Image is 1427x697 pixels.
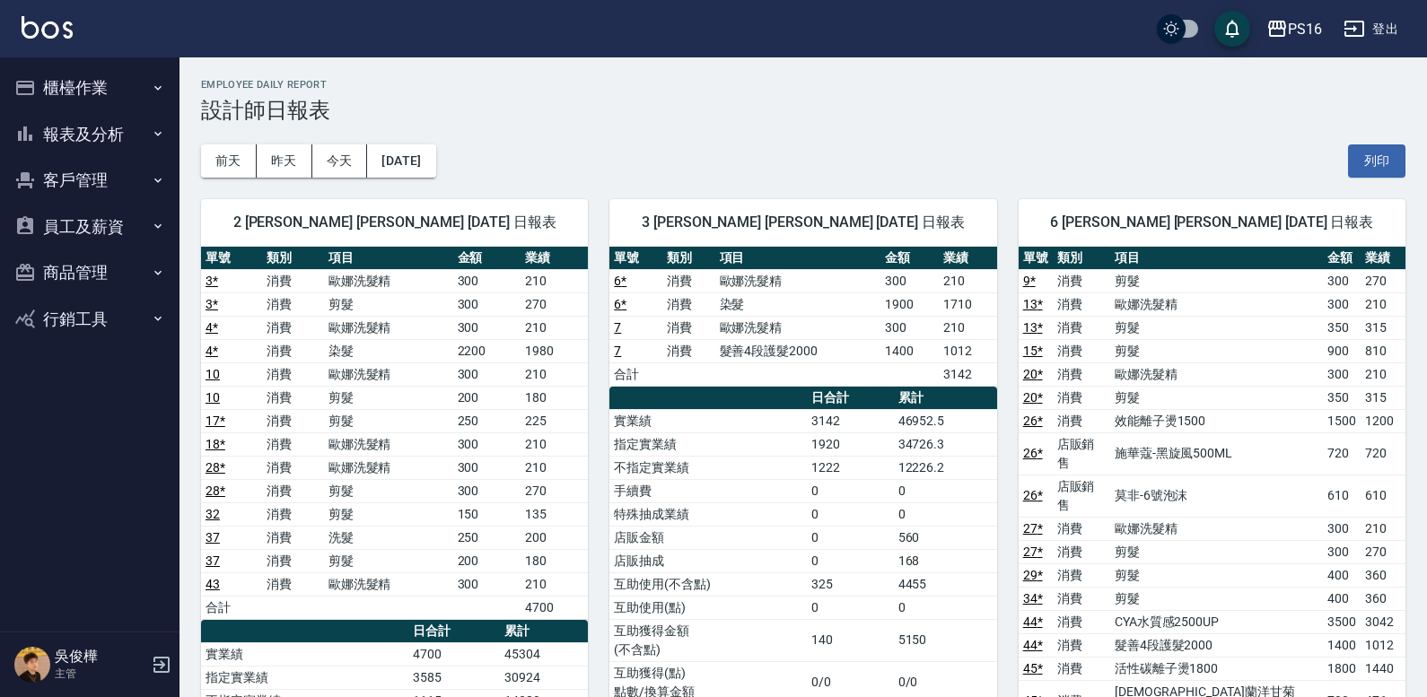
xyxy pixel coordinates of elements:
td: 300 [1323,517,1361,540]
td: 360 [1361,563,1405,587]
td: 250 [453,409,521,432]
td: 210 [1361,517,1405,540]
td: 0 [807,502,894,526]
td: 400 [1323,587,1361,610]
td: 剪髮 [1110,563,1324,587]
td: 店販銷售 [1053,432,1110,475]
td: 消費 [1053,657,1110,680]
td: 剪髮 [324,549,453,572]
h2: Employee Daily Report [201,79,1405,91]
th: 單號 [201,247,262,270]
td: 歐娜洗髮精 [1110,292,1324,316]
td: 消費 [262,456,323,479]
td: 300 [453,269,521,292]
td: 特殊抽成業績 [609,502,806,526]
td: 180 [521,549,588,572]
td: 歐娜洗髮精 [324,269,453,292]
td: 消費 [1053,362,1110,386]
td: 指定實業績 [609,432,806,456]
table: a dense table [609,247,996,387]
td: 180 [521,386,588,409]
td: 135 [521,502,588,526]
td: 染髮 [715,292,881,316]
td: 消費 [1053,386,1110,409]
td: 210 [521,269,588,292]
td: 720 [1323,432,1361,475]
td: 消費 [1053,339,1110,362]
td: 消費 [262,526,323,549]
button: 報表及分析 [7,111,172,158]
td: 610 [1323,475,1361,517]
h5: 吳俊樺 [55,648,146,666]
td: 歐娜洗髮精 [1110,362,1324,386]
td: 歐娜洗髮精 [1110,517,1324,540]
span: 3 [PERSON_NAME] [PERSON_NAME] [DATE] 日報表 [631,213,975,231]
td: 消費 [1053,517,1110,540]
a: 37 [206,553,220,568]
td: 剪髮 [324,502,453,526]
td: 270 [521,292,588,316]
button: save [1214,11,1250,47]
td: 消費 [662,269,715,292]
button: 登出 [1336,13,1405,46]
td: 810 [1361,339,1405,362]
td: 0 [894,502,997,526]
th: 累計 [894,387,997,410]
td: 0 [807,479,894,502]
th: 項目 [324,247,453,270]
td: 店販抽成 [609,549,806,572]
a: 43 [206,577,220,591]
td: 1400 [1323,633,1361,657]
td: 210 [521,572,588,596]
a: 10 [206,367,220,381]
img: Logo [22,16,73,39]
td: 325 [807,572,894,596]
td: 300 [453,572,521,596]
td: 200 [453,386,521,409]
td: CYA水質感2500UP [1110,610,1324,633]
td: 消費 [1053,409,1110,432]
td: 店販銷售 [1053,475,1110,517]
div: PS16 [1288,18,1322,40]
td: 洗髮 [324,526,453,549]
td: 歐娜洗髮精 [715,316,881,339]
a: 37 [206,530,220,545]
td: 300 [1323,362,1361,386]
td: 210 [939,316,997,339]
td: 250 [453,526,521,549]
td: 消費 [1053,540,1110,563]
td: 1920 [807,432,894,456]
td: 900 [1323,339,1361,362]
td: 300 [880,316,939,339]
td: 消費 [262,549,323,572]
td: 200 [521,526,588,549]
td: 4455 [894,572,997,596]
td: 150 [453,502,521,526]
td: 歐娜洗髮精 [715,269,881,292]
td: 1500 [1323,409,1361,432]
button: 前天 [201,144,257,178]
td: 360 [1361,587,1405,610]
th: 項目 [715,247,881,270]
td: 3585 [408,666,500,689]
td: 4700 [521,596,588,619]
a: 32 [206,507,220,521]
td: 剪髮 [324,386,453,409]
td: 1900 [880,292,939,316]
td: 消費 [262,269,323,292]
td: 12226.2 [894,456,997,479]
button: 櫃檯作業 [7,65,172,111]
td: 實業績 [609,409,806,432]
td: 1980 [521,339,588,362]
td: 消費 [1053,269,1110,292]
td: 消費 [262,479,323,502]
td: 270 [1361,269,1405,292]
button: 昨天 [257,144,312,178]
td: 3042 [1361,610,1405,633]
button: 員工及薪資 [7,204,172,250]
td: 210 [521,362,588,386]
td: 消費 [1053,633,1110,657]
td: 店販金額 [609,526,806,549]
td: 互助使用(點) [609,596,806,619]
td: 0 [894,479,997,502]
